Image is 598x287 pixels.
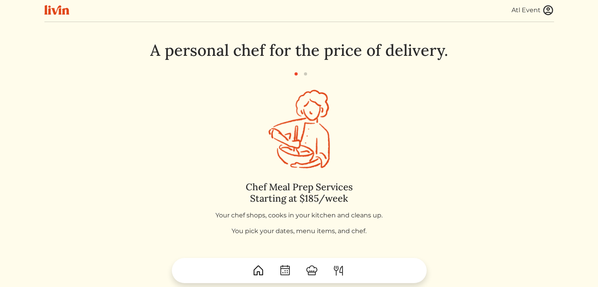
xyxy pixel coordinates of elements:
img: House-9bf13187bcbb5817f509fe5e7408150f90897510c4275e13d0d5fca38e0b5951.svg [252,264,265,277]
img: user_account-e6e16d2ec92f44fc35f99ef0dc9cddf60790bfa021a6ecb1c896eb5d2907b31c.svg [542,4,554,16]
p: Your chef shops, cooks in your kitchen and cleans up. [215,211,383,220]
div: Atl Event [512,6,541,15]
p: You pick your dates, menu items, and chef. [215,226,383,236]
img: livin-logo-a0d97d1a881af30f6274990eb6222085a2533c92bbd1e4f22c21b4f0d0e3210c.svg [44,5,69,15]
h4: Chef Meal Prep Services Starting at $185/week [215,182,383,204]
img: ChefHat-a374fb509e4f37eb0702ca99f5f64f3b6956810f32a249b33092029f8484b388.svg [305,264,318,277]
img: chef-jam-10c50433c2f1c7a76bc9d9708ec172bf63c1f44df12b0ef68e0c145d2485ab68.svg [268,90,330,169]
img: ForkKnife-55491504ffdb50bab0c1e09e7649658475375261d09fd45db06cec23bce548bf.svg [332,264,345,277]
h1: A personal chef for the price of delivery. [108,41,490,60]
img: CalendarDots-5bcf9d9080389f2a281d69619e1c85352834be518fbc73d9501aef674afc0d57.svg [279,264,291,277]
